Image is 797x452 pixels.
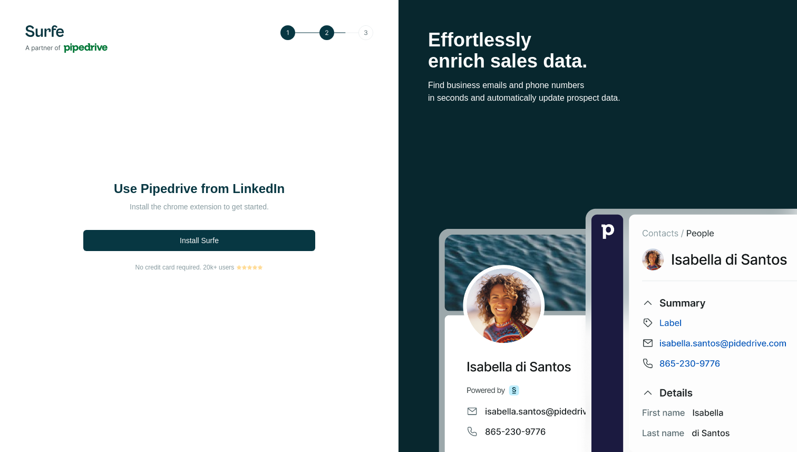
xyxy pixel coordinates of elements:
span: Install Surfe [180,235,219,246]
p: enrich sales data. [428,51,767,72]
p: Find business emails and phone numbers [428,79,767,92]
p: Effortlessly [428,30,767,51]
p: Install the chrome extension to get started. [94,201,305,212]
img: Surfe's logo [25,25,108,53]
span: No credit card required. 20k+ users [135,263,235,272]
img: Surfe Stock Photo - Selling good vibes [439,207,797,452]
h1: Use Pipedrive from LinkedIn [94,180,305,197]
button: Install Surfe [83,230,315,251]
img: Step 2 [280,25,373,40]
p: in seconds and automatically update prospect data. [428,92,767,104]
